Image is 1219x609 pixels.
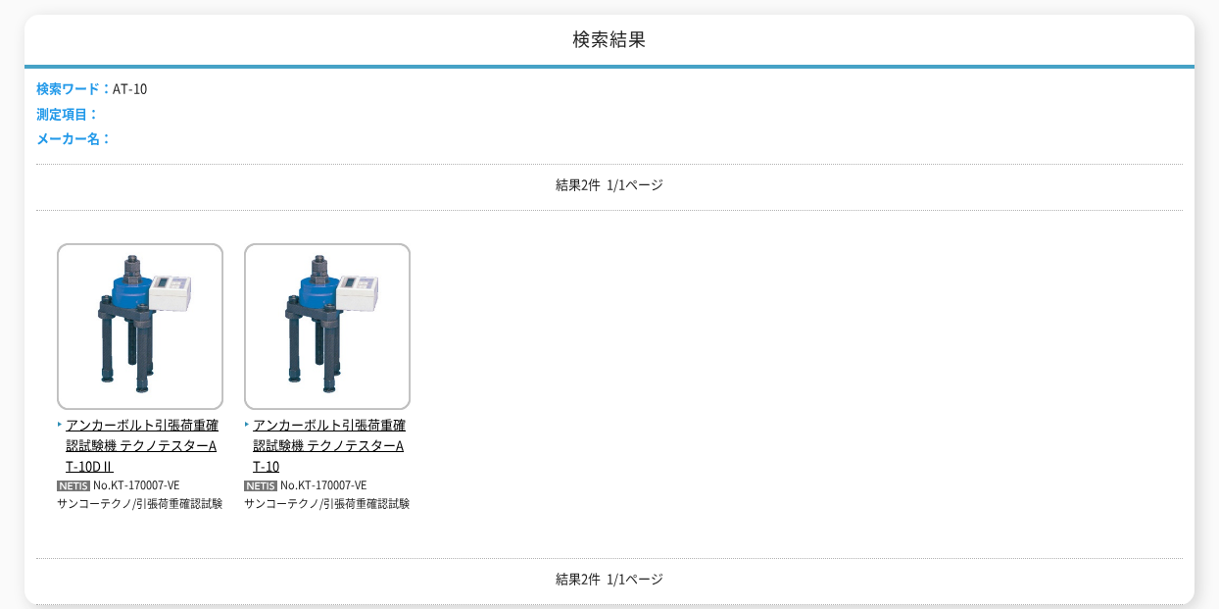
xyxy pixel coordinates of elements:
p: 結果2件 1/1ページ [36,175,1183,195]
img: テクノテスターAT-10DⅡ [57,243,223,415]
span: アンカーボルト引張荷重確認試験機 テクノテスターAT-10 [244,415,411,476]
a: アンカーボルト引張荷重確認試験機 テクノテスターAT-10 [244,394,411,476]
span: アンカーボルト引張荷重確認試験機 テクノテスターAT-10DⅡ [57,415,223,476]
p: サンコーテクノ/引張荷重確認試験 [244,496,411,513]
p: サンコーテクノ/引張荷重確認試験 [57,496,223,513]
span: 測定項目： [36,104,100,123]
p: No.KT-170007-VE [57,476,223,496]
span: メーカー名： [36,128,113,147]
span: 検索ワード： [36,78,113,97]
p: 結果2件 1/1ページ [36,569,1183,589]
img: テクノテスターAT-10 [244,243,411,415]
li: AT-10 [36,78,147,99]
a: アンカーボルト引張荷重確認試験機 テクノテスターAT-10DⅡ [57,394,223,476]
h1: 検索結果 [24,15,1195,69]
p: No.KT-170007-VE [244,476,411,496]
